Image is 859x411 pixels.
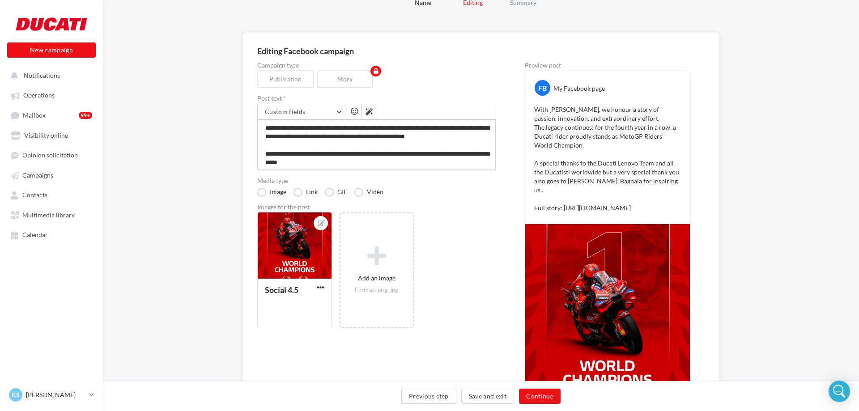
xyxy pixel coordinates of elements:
[5,127,98,143] a: Visibility online
[325,188,347,197] label: GIF
[257,95,496,102] label: Post text *
[553,84,605,93] div: My Facebook page
[5,67,94,83] button: Notifications
[22,191,47,199] span: Contacts
[354,188,383,197] label: Vidéo
[257,62,496,68] label: Campaign type
[535,80,550,96] div: FB
[265,108,306,115] span: Custom fields
[22,152,78,159] span: Opinion solicitation
[5,167,98,183] a: Campaigns
[22,171,53,179] span: Campaigns
[534,105,681,212] p: With [PERSON_NAME], we honour a story of passion, innovation, and extraordinary effort. The legac...
[26,390,85,399] p: [PERSON_NAME]
[79,112,92,119] div: 99+
[22,211,75,219] span: Multimedia library
[5,147,98,163] a: Opinion solicitation
[519,389,561,404] button: Continue
[22,231,48,239] span: Calendar
[461,389,515,404] button: Save and exit
[24,72,60,79] span: Notifications
[829,381,850,402] div: Open Intercom Messenger
[23,111,46,119] span: Mailbox
[257,188,286,197] label: Image
[257,204,496,210] div: Images for the post
[5,226,98,242] a: Calendar
[258,104,347,119] button: Custom fields
[257,47,705,55] div: Editing Facebook campaign
[5,186,98,203] a: Contacts
[5,207,98,223] a: Multimedia library
[401,389,456,404] button: Previous step
[257,178,496,184] label: Media type
[12,390,20,399] span: KS
[525,62,690,68] div: Preview post
[24,131,68,139] span: Visibility online
[5,87,98,103] a: Operations
[293,188,318,197] label: Link
[23,92,55,99] span: Operations
[5,107,98,123] a: Mailbox99+
[7,386,96,403] a: KS [PERSON_NAME]
[7,42,96,58] button: New campaign
[265,285,298,295] div: Social 4.5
